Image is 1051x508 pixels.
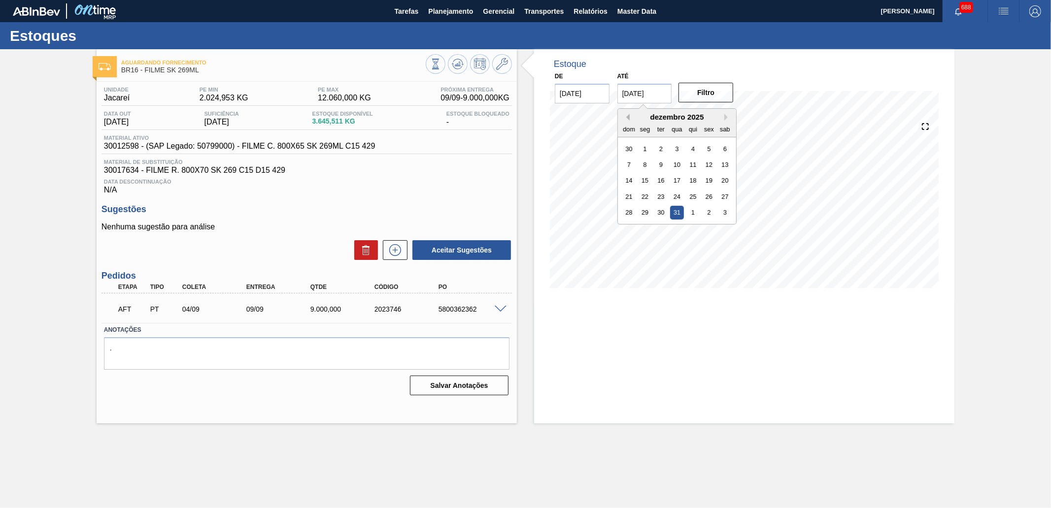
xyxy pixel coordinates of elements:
[104,118,131,127] span: [DATE]
[121,66,426,74] span: BR16 - FILME SK 269ML
[622,122,636,135] div: dom
[555,73,563,80] label: De
[13,7,60,16] img: TNhmsLtSVTkK8tSr43FrP2fwEKptu5GPRR3wAAAABJRU5ErkJggg==
[470,54,490,74] button: Programar Estoque
[99,63,111,70] img: Ícone
[670,190,683,203] div: Choose quarta-feira, 24 de dezembro de 2025
[104,337,509,370] textarea: .
[244,284,316,290] div: Entrega
[104,94,130,102] span: Jacareí
[116,284,150,290] div: Etapa
[244,305,316,313] div: 09/09/2025
[638,158,651,171] div: Choose segunda-feira, 8 de dezembro de 2025
[670,122,683,135] div: qua
[670,174,683,187] div: Choose quarta-feira, 17 de dezembro de 2025
[686,174,700,187] div: Choose quinta-feira, 18 de dezembro de 2025
[118,305,147,313] p: AFT
[10,30,185,41] h1: Estoques
[670,206,683,219] div: Choose quarta-feira, 31 de dezembro de 2025
[622,158,636,171] div: Choose domingo, 7 de dezembro de 2025
[102,204,512,215] h3: Sugestões
[617,5,656,17] span: Master Data
[448,54,468,74] button: Atualizar Gráfico
[702,158,715,171] div: Choose sexta-feira, 12 de dezembro de 2025
[654,122,668,135] div: ter
[483,5,515,17] span: Gerencial
[555,84,610,103] input: dd/mm/yyyy
[654,206,668,219] div: Choose terça-feira, 30 de dezembro de 2025
[372,284,444,290] div: Código
[638,190,651,203] div: Choose segunda-feira, 22 de dezembro de 2025
[718,158,732,171] div: Choose sábado, 13 de dezembro de 2025
[654,190,668,203] div: Choose terça-feira, 23 de dezembro de 2025
[670,142,683,155] div: Choose quarta-feira, 3 de dezembro de 2025
[574,5,607,17] span: Relatórios
[686,122,700,135] div: qui
[426,54,445,74] button: Visão Geral dos Estoques
[718,206,732,219] div: Choose sábado, 3 de janeiro de 2026
[318,87,371,93] span: PE MAX
[200,87,248,93] span: PE MIN
[441,87,509,93] span: Próxima Entrega
[180,284,252,290] div: Coleta
[102,271,512,281] h3: Pedidos
[410,376,509,395] button: Salvar Anotações
[686,190,700,203] div: Choose quinta-feira, 25 de dezembro de 2025
[1029,5,1041,17] img: Logout
[395,5,419,17] span: Tarefas
[718,122,732,135] div: sab
[702,142,715,155] div: Choose sexta-feira, 5 de dezembro de 2025
[200,94,248,102] span: 2.024,953 KG
[638,122,651,135] div: seg
[718,174,732,187] div: Choose sábado, 20 de dezembro de 2025
[308,305,380,313] div: 9.000,000
[312,111,373,117] span: Estoque Disponível
[943,4,974,18] button: Notificações
[686,142,700,155] div: Choose quinta-feira, 4 de dezembro de 2025
[623,114,630,121] button: Previous Month
[104,87,130,93] span: Unidade
[428,5,473,17] span: Planejamento
[622,190,636,203] div: Choose domingo, 21 de dezembro de 2025
[104,135,375,141] span: Material ativo
[102,222,512,231] p: Nenhuma sugestão para análise
[412,240,511,260] button: Aceitar Sugestões
[104,323,509,337] label: Anotações
[104,159,509,165] span: Material de Substituição
[104,111,131,117] span: Data out
[718,142,732,155] div: Choose sábado, 6 de dezembro de 2025
[407,239,512,261] div: Aceitar Sugestões
[349,240,378,260] div: Excluir Sugestões
[308,284,380,290] div: Qtde
[180,305,252,313] div: 04/09/2025
[622,174,636,187] div: Choose domingo, 14 de dezembro de 2025
[436,284,509,290] div: PO
[444,111,512,127] div: -
[554,59,586,69] div: Estoque
[617,73,629,80] label: Até
[204,118,239,127] span: [DATE]
[670,158,683,171] div: Choose quarta-feira, 10 de dezembro de 2025
[148,305,182,313] div: Pedido de Transferência
[446,111,509,117] span: Estoque Bloqueado
[638,174,651,187] div: Choose segunda-feira, 15 de dezembro de 2025
[702,206,715,219] div: Choose sexta-feira, 2 de janeiro de 2026
[638,206,651,219] div: Choose segunda-feira, 29 de dezembro de 2025
[524,5,564,17] span: Transportes
[702,122,715,135] div: sex
[441,94,509,102] span: 09/09 - 9.000,000 KG
[622,206,636,219] div: Choose domingo, 28 de dezembro de 2025
[102,175,512,194] div: N/A
[724,114,731,121] button: Next Month
[686,206,700,219] div: Choose quinta-feira, 1 de janeiro de 2026
[436,305,509,313] div: 5800362362
[148,284,182,290] div: Tipo
[378,240,407,260] div: Nova sugestão
[638,142,651,155] div: Choose segunda-feira, 1 de dezembro de 2025
[121,60,426,65] span: Aguardando Fornecimento
[702,190,715,203] div: Choose sexta-feira, 26 de dezembro de 2025
[312,118,373,125] span: 3.645,511 KG
[372,305,444,313] div: 2023746
[617,84,672,103] input: dd/mm/yyyy
[654,174,668,187] div: Choose terça-feira, 16 de dezembro de 2025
